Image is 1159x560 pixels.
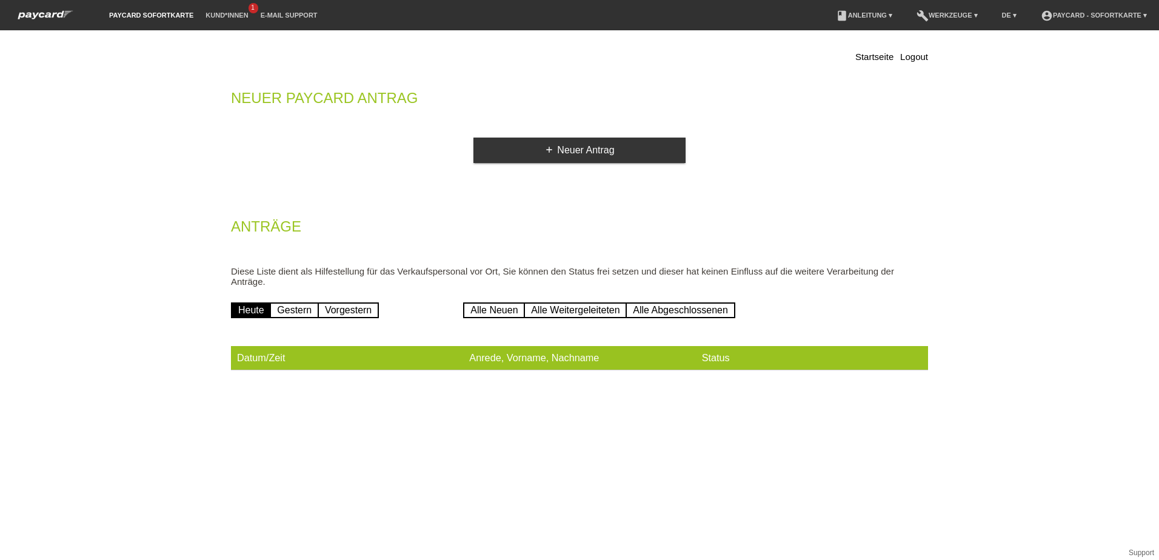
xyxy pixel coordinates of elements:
[917,10,929,22] i: build
[996,12,1023,19] a: DE ▾
[1129,548,1154,557] a: Support
[318,302,379,318] a: Vorgestern
[270,302,319,318] a: Gestern
[255,12,324,19] a: E-Mail Support
[463,346,695,370] th: Anrede, Vorname, Nachname
[855,52,893,62] a: Startseite
[544,145,554,155] i: add
[12,14,79,23] a: paycard Sofortkarte
[199,12,254,19] a: Kund*innen
[463,302,525,318] a: Alle Neuen
[12,8,79,21] img: paycard Sofortkarte
[836,10,848,22] i: book
[231,346,463,370] th: Datum/Zeit
[910,12,984,19] a: buildWerkzeuge ▾
[1041,10,1053,22] i: account_circle
[231,92,928,110] h2: Neuer Paycard Antrag
[103,12,199,19] a: paycard Sofortkarte
[830,12,898,19] a: bookAnleitung ▾
[696,346,928,370] th: Status
[473,138,686,163] a: addNeuer Antrag
[1035,12,1153,19] a: account_circlepaycard - Sofortkarte ▾
[231,221,928,239] h2: Anträge
[524,302,627,318] a: Alle Weitergeleiteten
[231,266,928,287] p: Diese Liste dient als Hilfestellung für das Verkaufspersonal vor Ort, Sie können den Status frei ...
[626,302,735,318] a: Alle Abgeschlossenen
[231,302,272,318] a: Heute
[249,3,258,13] span: 1
[900,52,928,62] a: Logout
